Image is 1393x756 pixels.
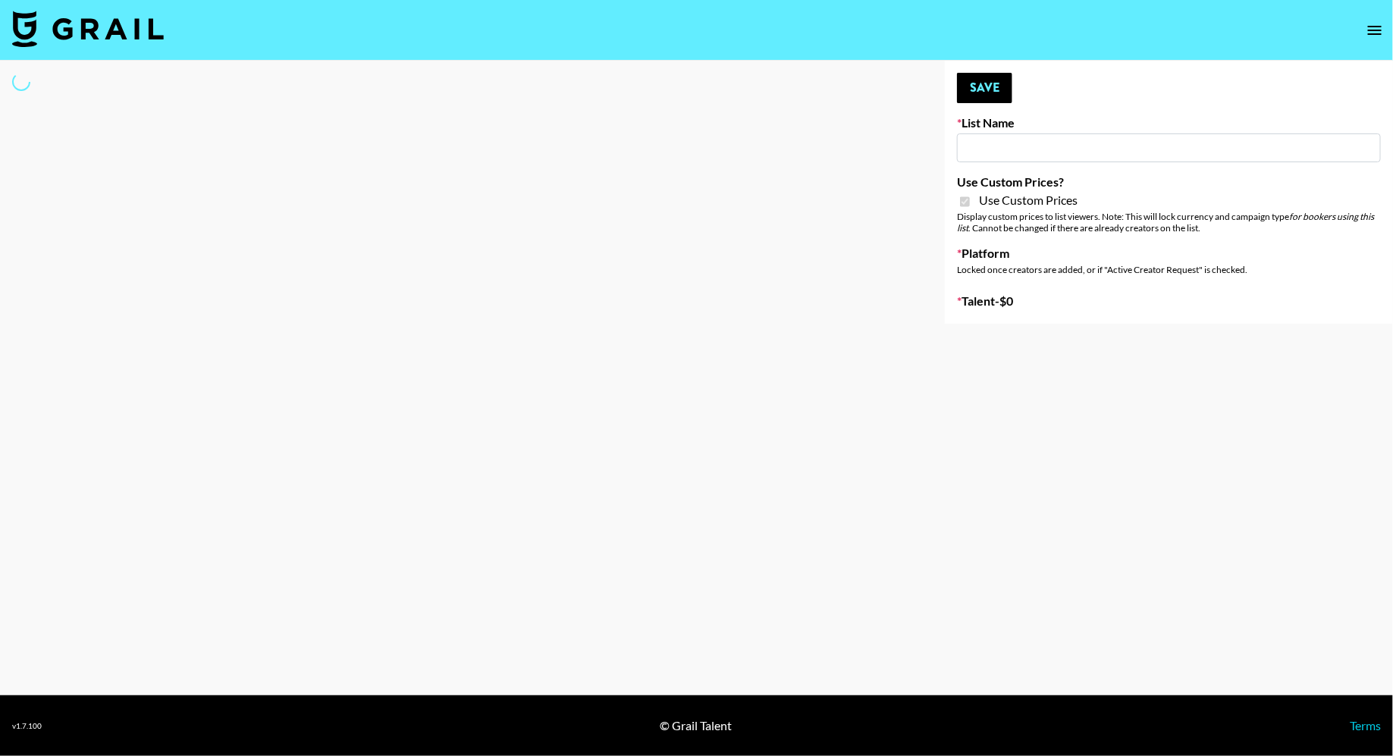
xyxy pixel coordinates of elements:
span: Use Custom Prices [979,193,1078,208]
div: Display custom prices to list viewers. Note: This will lock currency and campaign type . Cannot b... [957,211,1381,234]
img: Grail Talent [12,11,164,47]
label: Platform [957,246,1381,261]
label: List Name [957,115,1381,130]
div: © Grail Talent [660,718,732,733]
button: Save [957,73,1012,103]
label: Talent - $ 0 [957,293,1381,309]
div: v 1.7.100 [12,721,42,731]
button: open drawer [1360,15,1390,45]
div: Locked once creators are added, or if "Active Creator Request" is checked. [957,264,1381,275]
a: Terms [1350,718,1381,732]
label: Use Custom Prices? [957,174,1381,190]
em: for bookers using this list [957,211,1374,234]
